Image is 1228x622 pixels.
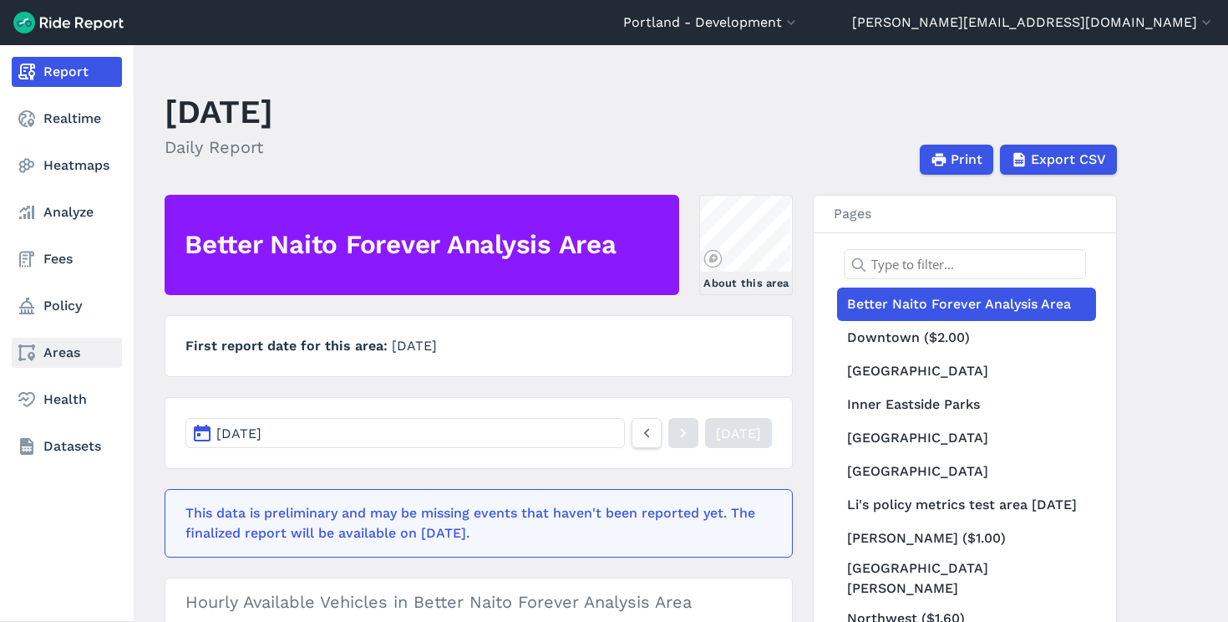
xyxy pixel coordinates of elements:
a: [GEOGRAPHIC_DATA] [837,455,1096,488]
a: Datasets [12,431,122,461]
input: Type to filter... [844,249,1086,279]
a: Mapbox logo [703,249,723,268]
a: Li's policy metrics test area [DATE] [837,488,1096,522]
button: [DATE] [185,418,625,448]
span: [DATE] [216,426,261,441]
h3: Pages [814,196,1116,233]
a: Report [12,57,122,87]
a: [GEOGRAPHIC_DATA] [837,421,1096,455]
a: Realtime [12,104,122,134]
a: Inner Eastside Parks [837,388,1096,421]
h2: Daily Report [165,135,273,160]
img: Ride Report [13,12,124,33]
a: Fees [12,244,122,274]
span: [DATE] [392,338,437,354]
a: Areas [12,338,122,368]
a: [GEOGRAPHIC_DATA] [837,354,1096,388]
a: [DATE] [705,418,772,448]
button: Print [920,145,993,175]
button: Portland - Development [623,13,799,33]
a: Policy [12,291,122,321]
button: Export CSV [1000,145,1117,175]
a: [GEOGRAPHIC_DATA][PERSON_NAME] [837,555,1096,602]
div: This data is preliminary and may be missing events that haven't been reported yet. The finalized ... [185,503,762,543]
span: First report date for this area [185,338,392,354]
a: Analyze [12,197,122,227]
a: Downtown ($2.00) [837,321,1096,354]
div: About this area [703,275,789,291]
a: Better Naito Forever Analysis Area [837,288,1096,321]
span: Print [951,150,982,170]
button: [PERSON_NAME][EMAIL_ADDRESS][DOMAIN_NAME] [852,13,1215,33]
canvas: Map [700,196,790,272]
span: Export CSV [1031,150,1106,170]
h1: [DATE] [165,89,273,135]
a: Heatmaps [12,150,122,181]
a: Health [12,385,122,415]
a: About this area [699,195,793,295]
h2: Better Naito Forever Analysis Area [185,227,617,263]
a: [PERSON_NAME] ($1.00) [837,522,1096,555]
